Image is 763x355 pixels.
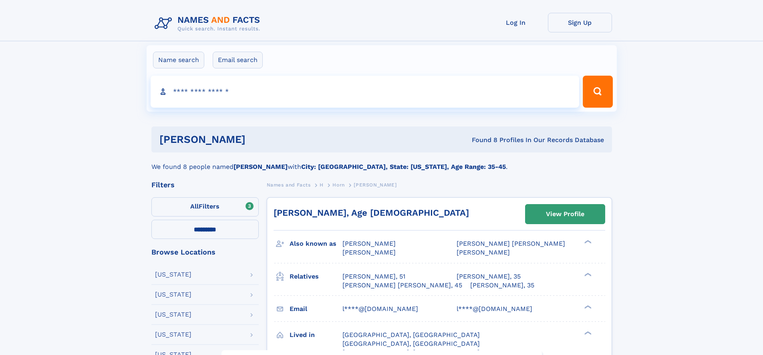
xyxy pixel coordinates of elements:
[290,237,342,251] h3: Also known as
[546,205,584,223] div: View Profile
[457,249,510,256] span: [PERSON_NAME]
[457,240,565,247] span: [PERSON_NAME] [PERSON_NAME]
[151,197,259,217] label: Filters
[151,249,259,256] div: Browse Locations
[342,281,462,290] a: [PERSON_NAME] [PERSON_NAME], 45
[470,281,534,290] a: [PERSON_NAME], 35
[155,271,191,278] div: [US_STATE]
[153,52,204,68] label: Name search
[342,240,396,247] span: [PERSON_NAME]
[342,340,480,347] span: [GEOGRAPHIC_DATA], [GEOGRAPHIC_DATA]
[582,304,592,309] div: ❯
[332,180,344,190] a: Horn
[213,52,263,68] label: Email search
[301,163,506,170] b: City: [GEOGRAPHIC_DATA], State: [US_STATE], Age Range: 35-45
[155,291,191,298] div: [US_STATE]
[342,331,480,339] span: [GEOGRAPHIC_DATA], [GEOGRAPHIC_DATA]
[358,136,604,144] div: Found 8 Profiles In Our Records Database
[290,302,342,316] h3: Email
[151,13,267,34] img: Logo Names and Facts
[290,328,342,342] h3: Lived in
[484,13,548,32] a: Log In
[151,181,259,189] div: Filters
[320,182,324,188] span: H
[457,272,521,281] a: [PERSON_NAME], 35
[155,311,191,318] div: [US_STATE]
[155,331,191,338] div: [US_STATE]
[320,180,324,190] a: H
[548,13,612,32] a: Sign Up
[342,249,396,256] span: [PERSON_NAME]
[583,76,612,108] button: Search Button
[234,163,288,170] b: [PERSON_NAME]
[190,203,199,210] span: All
[342,272,405,281] a: [PERSON_NAME], 51
[267,180,311,190] a: Names and Facts
[354,182,397,188] span: [PERSON_NAME]
[151,76,580,108] input: search input
[290,270,342,283] h3: Relatives
[582,330,592,335] div: ❯
[274,208,469,218] a: [PERSON_NAME], Age [DEMOGRAPHIC_DATA]
[525,205,605,224] a: View Profile
[151,152,612,172] div: We found 8 people named with .
[159,134,359,144] h1: [PERSON_NAME]
[332,182,344,188] span: Horn
[582,239,592,245] div: ❯
[582,272,592,277] div: ❯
